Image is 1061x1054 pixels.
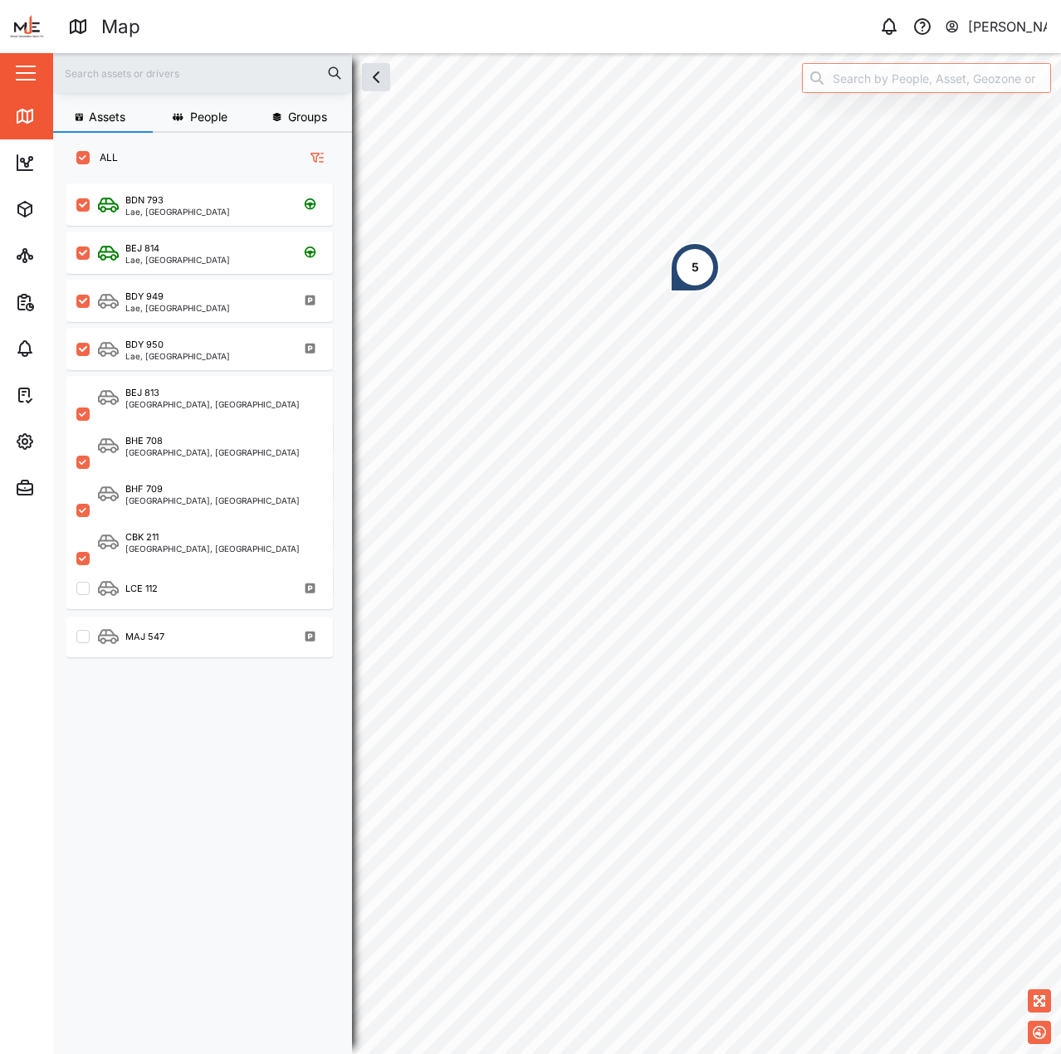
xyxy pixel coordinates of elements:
div: CBK 211 [125,530,159,544]
div: BEJ 813 [125,386,159,400]
div: Map [43,107,81,125]
div: [GEOGRAPHIC_DATA], [GEOGRAPHIC_DATA] [125,400,300,408]
div: Map [101,12,140,41]
div: Dashboard [43,154,118,172]
label: ALL [90,151,118,164]
div: Admin [43,479,92,497]
div: Lae, [GEOGRAPHIC_DATA] [125,256,230,264]
div: [GEOGRAPHIC_DATA], [GEOGRAPHIC_DATA] [125,448,300,456]
div: BDN 793 [125,193,164,207]
div: [PERSON_NAME] [968,17,1048,37]
span: Assets [89,111,125,123]
div: Reports [43,293,100,311]
div: Settings [43,432,102,451]
div: LCE 112 [125,582,158,596]
div: Map marker [670,242,720,292]
button: [PERSON_NAME] [944,15,1048,38]
div: Alarms [43,339,95,358]
canvas: Map [53,53,1061,1054]
div: BDY 949 [125,290,164,304]
div: BDY 950 [125,338,164,352]
div: grid [66,178,351,1041]
span: People [190,111,227,123]
input: Search assets or drivers [63,61,342,85]
span: Groups [288,111,327,123]
div: Tasks [43,386,89,404]
div: BHF 709 [125,482,163,496]
div: [GEOGRAPHIC_DATA], [GEOGRAPHIC_DATA] [125,496,300,505]
div: [GEOGRAPHIC_DATA], [GEOGRAPHIC_DATA] [125,544,300,553]
div: BEJ 814 [125,242,159,256]
div: BHE 708 [125,434,163,448]
input: Search by People, Asset, Geozone or Place [802,63,1051,93]
div: Lae, [GEOGRAPHIC_DATA] [125,352,230,360]
div: 5 [692,258,699,276]
div: Lae, [GEOGRAPHIC_DATA] [125,304,230,312]
div: MAJ 547 [125,630,164,644]
img: Main Logo [8,8,45,45]
div: Assets [43,200,95,218]
div: Lae, [GEOGRAPHIC_DATA] [125,207,230,216]
div: Sites [43,246,83,265]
